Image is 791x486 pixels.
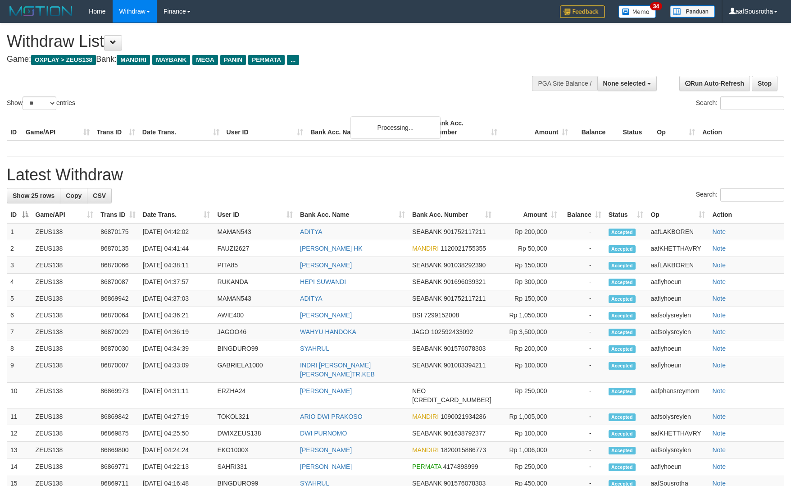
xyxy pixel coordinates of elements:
th: Bank Acc. Name: activate to sort column ascending [296,206,409,223]
div: PGA Site Balance / [532,76,597,91]
td: 86869771 [97,458,139,475]
th: Op [653,115,699,141]
span: SEABANK [412,278,442,285]
label: Show entries [7,96,75,110]
td: - [561,458,605,475]
th: ID [7,115,22,141]
span: Accepted [609,413,636,421]
a: Run Auto-Refresh [679,76,750,91]
td: AWIE400 [214,307,296,324]
th: Amount: activate to sort column ascending [495,206,561,223]
a: [PERSON_NAME] [300,387,352,394]
span: Accepted [609,279,636,286]
td: Rp 250,000 [495,383,561,408]
td: aaflyhoeun [647,458,709,475]
span: SEABANK [412,228,442,235]
td: 86869800 [97,442,139,458]
td: ZEUS138 [32,257,97,274]
span: MAYBANK [152,55,190,65]
td: Rp 1,005,000 [495,408,561,425]
td: ZEUS138 [32,383,97,408]
th: Action [709,206,784,223]
span: Accepted [609,463,636,471]
span: Copy 102592433092 to clipboard [431,328,473,335]
span: SEABANK [412,261,442,269]
span: Copy 1820015886773 to clipboard [441,446,486,454]
span: JAGO [412,328,429,335]
span: Accepted [609,245,636,253]
a: HEPI SUWANDI [300,278,346,285]
td: ZEUS138 [32,357,97,383]
td: 13 [7,442,32,458]
td: ERZHA24 [214,383,296,408]
td: [DATE] 04:34:39 [139,340,214,357]
td: EKO1000X [214,442,296,458]
td: 86870030 [97,340,139,357]
td: 86870007 [97,357,139,383]
a: Note [712,261,726,269]
td: Rp 1,050,000 [495,307,561,324]
td: ZEUS138 [32,458,97,475]
span: Accepted [609,312,636,320]
td: 11 [7,408,32,425]
td: PITA85 [214,257,296,274]
a: Note [712,228,726,235]
td: - [561,290,605,307]
td: 5 [7,290,32,307]
a: Copy [60,188,87,203]
span: MANDIRI [412,413,439,420]
td: ZEUS138 [32,408,97,425]
th: Game/API [22,115,93,141]
div: Processing... [350,116,441,139]
span: Accepted [609,262,636,270]
span: Copy 5859457206801469 to clipboard [412,396,491,403]
td: Rp 50,000 [495,240,561,257]
a: Note [712,362,726,369]
span: Copy 1090021934286 to clipboard [441,413,486,420]
td: DWIXZEUS138 [214,425,296,442]
td: [DATE] 04:37:57 [139,274,214,290]
span: None selected [603,80,646,87]
span: Accepted [609,430,636,438]
span: Copy 901638792377 to clipboard [444,430,486,437]
span: SEABANK [412,362,442,369]
td: RUKANDA [214,274,296,290]
input: Search: [720,96,784,110]
td: Rp 100,000 [495,425,561,442]
span: Accepted [609,362,636,370]
td: [DATE] 04:22:13 [139,458,214,475]
td: - [561,257,605,274]
th: Balance [572,115,619,141]
td: 2 [7,240,32,257]
td: aaflyhoeun [647,274,709,290]
td: Rp 200,000 [495,223,561,240]
a: [PERSON_NAME] [300,463,352,470]
a: SYAHRUL [300,345,329,352]
td: aafLAKBOREN [647,257,709,274]
a: Note [712,245,726,252]
a: INDRI [PERSON_NAME] [PERSON_NAME]TR.KEB [300,362,375,378]
a: Note [712,328,726,335]
span: Accepted [609,345,636,353]
th: Trans ID: activate to sort column ascending [97,206,139,223]
td: Rp 1,006,000 [495,442,561,458]
img: panduan.png [670,5,715,18]
td: ZEUS138 [32,442,97,458]
span: Accepted [609,447,636,454]
td: ZEUS138 [32,340,97,357]
td: aafsolysreylen [647,307,709,324]
td: 86870087 [97,274,139,290]
span: SEABANK [412,345,442,352]
td: FAUZI2627 [214,240,296,257]
td: [DATE] 04:36:19 [139,324,214,340]
th: Bank Acc. Name [307,115,430,141]
span: Copy 901696039321 to clipboard [444,278,486,285]
span: SEABANK [412,430,442,437]
th: Game/API: activate to sort column ascending [32,206,97,223]
td: MAMAN543 [214,223,296,240]
td: ZEUS138 [32,307,97,324]
td: 14 [7,458,32,475]
td: 1 [7,223,32,240]
td: aafsolysreylen [647,324,709,340]
td: MAMAN543 [214,290,296,307]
